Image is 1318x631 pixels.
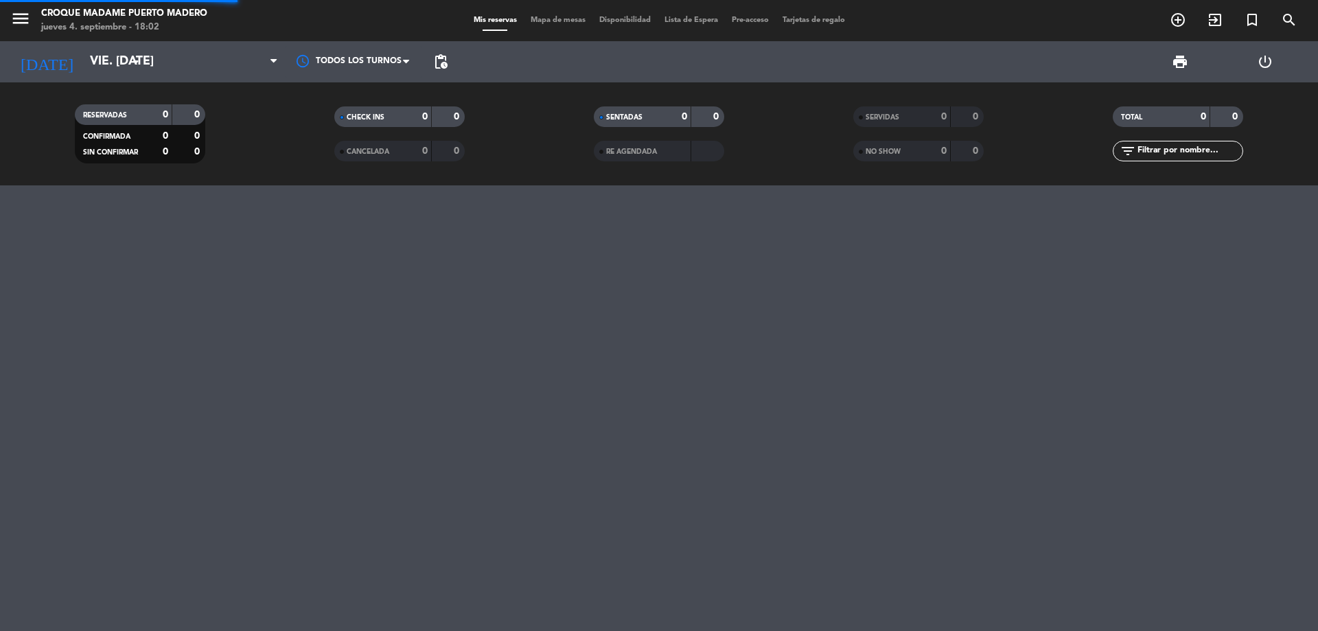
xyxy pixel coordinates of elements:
[454,146,462,156] strong: 0
[658,16,725,24] span: Lista de Espera
[163,147,168,157] strong: 0
[866,148,901,155] span: NO SHOW
[606,114,643,121] span: SENTADAS
[194,110,203,119] strong: 0
[606,148,657,155] span: RE AGENDADA
[1232,112,1240,122] strong: 0
[1170,12,1186,28] i: add_circle_outline
[41,7,207,21] div: Croque Madame Puerto Madero
[1201,112,1206,122] strong: 0
[83,149,138,156] span: SIN CONFIRMAR
[41,21,207,34] div: jueves 4. septiembre - 18:02
[454,112,462,122] strong: 0
[776,16,852,24] span: Tarjetas de regalo
[163,110,168,119] strong: 0
[1172,54,1188,70] span: print
[973,146,981,156] strong: 0
[347,148,389,155] span: CANCELADA
[973,112,981,122] strong: 0
[10,47,83,77] i: [DATE]
[1244,12,1260,28] i: turned_in_not
[866,114,899,121] span: SERVIDAS
[128,54,144,70] i: arrow_drop_down
[713,112,721,122] strong: 0
[194,131,203,141] strong: 0
[10,8,31,29] i: menu
[1207,12,1223,28] i: exit_to_app
[467,16,524,24] span: Mis reservas
[1121,114,1142,121] span: TOTAL
[682,112,687,122] strong: 0
[422,112,428,122] strong: 0
[1223,41,1308,82] div: LOG OUT
[725,16,776,24] span: Pre-acceso
[524,16,592,24] span: Mapa de mesas
[83,133,130,140] span: CONFIRMADA
[83,112,127,119] span: RESERVADAS
[163,131,168,141] strong: 0
[1120,143,1136,159] i: filter_list
[10,8,31,34] button: menu
[941,146,947,156] strong: 0
[422,146,428,156] strong: 0
[592,16,658,24] span: Disponibilidad
[1281,12,1297,28] i: search
[347,114,384,121] span: CHECK INS
[432,54,449,70] span: pending_actions
[941,112,947,122] strong: 0
[1136,144,1242,159] input: Filtrar por nombre...
[194,147,203,157] strong: 0
[1257,54,1273,70] i: power_settings_new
